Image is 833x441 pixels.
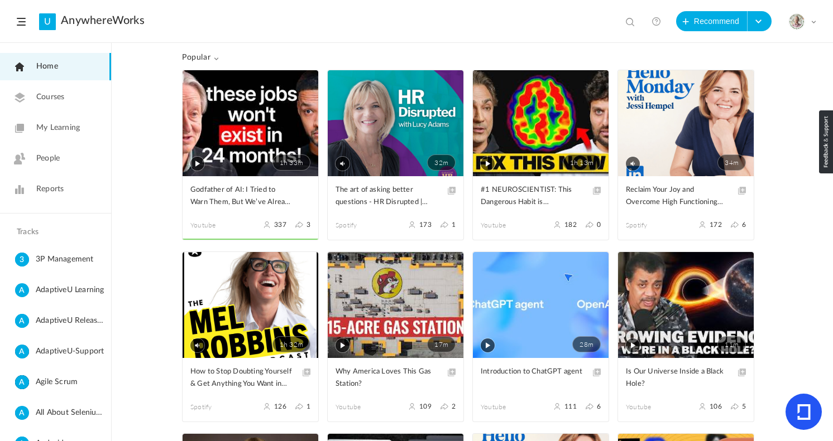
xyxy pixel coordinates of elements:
[427,336,456,352] span: 17m
[190,184,294,209] span: Godfather of AI: I Tried to Warn Them, But We’ve Already Lost Control! [PERSON_NAME]
[190,366,310,391] a: How to Stop Doubting Yourself & Get Anything You Want in Life - The [PERSON_NAME] Podcast | Podca...
[819,110,833,173] img: loop_feedback_btn.png
[15,375,29,390] cite: A
[789,14,805,30] img: julia-s-version-gybnm-profile-picture-frame-2024-template-16.png
[328,70,463,176] a: 32m
[272,336,310,352] span: 1h 32m
[481,402,541,412] span: Youtube
[61,14,145,27] a: AnywhereWorks
[419,403,432,410] span: 109
[717,336,746,352] span: 11m
[36,406,107,420] span: All About Selenium Testing
[710,221,722,229] span: 172
[618,70,754,176] a: 34m
[572,336,601,352] span: 28m
[742,403,746,410] span: 5
[190,184,310,209] a: Godfather of AI: I Tried to Warn Them, But We’ve Already Lost Control! [PERSON_NAME]
[336,184,439,209] span: The art of asking better questions - HR Disrupted | Podcast on Spotify
[190,220,251,230] span: Youtube
[36,61,58,72] span: Home
[274,221,286,229] span: 337
[564,403,577,410] span: 111
[36,183,64,195] span: Reports
[274,403,286,410] span: 126
[597,221,601,229] span: 0
[307,403,310,410] span: 1
[15,345,29,360] cite: A
[626,184,729,209] span: Reclaim Your Joy and Overcome High Functioning Depression with [PERSON_NAME] - Hello [DATE] with ...
[710,403,722,410] span: 106
[272,154,310,171] span: 1h 33m
[481,366,601,391] a: Introduction to ChatGPT agent
[481,366,584,378] span: Introduction to ChatGPT agent
[452,403,456,410] span: 2
[452,221,456,229] span: 1
[626,402,686,412] span: Youtube
[36,345,107,358] span: AdaptiveU-Support
[307,221,310,229] span: 3
[15,314,29,329] cite: A
[39,13,56,30] a: U
[618,252,754,358] a: 11m
[419,221,432,229] span: 173
[336,366,456,391] a: Why America Loves This Gas Station?
[481,184,601,209] a: #1 NEUROSCIENTIST: This Dangerous Habit is DESTROYING Your MEMORY (Here’s How To Fix It FAST)
[17,227,92,237] h4: Tracks
[626,220,686,230] span: Spotify
[742,221,746,229] span: 6
[36,283,107,297] span: AdaptiveU Learning
[15,283,29,298] cite: A
[182,53,219,62] span: Popular
[190,402,251,412] span: Spotify
[190,366,294,390] span: How to Stop Doubting Yourself & Get Anything You Want in Life - The [PERSON_NAME] Podcast | Podca...
[336,184,456,209] a: The art of asking better questions - HR Disrupted | Podcast on Spotify
[626,366,746,391] a: Is Our Universe Inside a Black Hole?
[626,184,746,209] a: Reclaim Your Joy and Overcome High Functioning Depression with [PERSON_NAME] - Hello [DATE] with ...
[563,154,601,171] span: 1h 13m
[183,70,318,176] a: 1h 33m
[473,252,609,358] a: 28m
[36,122,80,134] span: My Learning
[336,366,439,390] span: Why America Loves This Gas Station?
[481,184,584,209] span: #1 NEUROSCIENTIST: This Dangerous Habit is DESTROYING Your MEMORY (Here’s How To Fix It FAST)
[36,91,64,103] span: Courses
[717,154,746,171] span: 34m
[36,375,107,389] span: Agile Scrum
[336,402,396,412] span: Youtube
[427,154,456,171] span: 32m
[564,221,577,229] span: 182
[15,253,29,268] cite: 3
[336,220,396,230] span: Spotify
[36,153,60,164] span: People
[676,11,748,31] button: Recommend
[183,252,318,358] a: 1h 32m
[473,70,609,176] a: 1h 13m
[36,253,107,266] span: 3P Management
[36,314,107,328] span: AdaptiveU Release Details
[626,366,729,390] span: Is Our Universe Inside a Black Hole?
[15,406,29,421] cite: A
[328,252,463,358] a: 17m
[481,220,541,230] span: Youtube
[597,403,601,410] span: 6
